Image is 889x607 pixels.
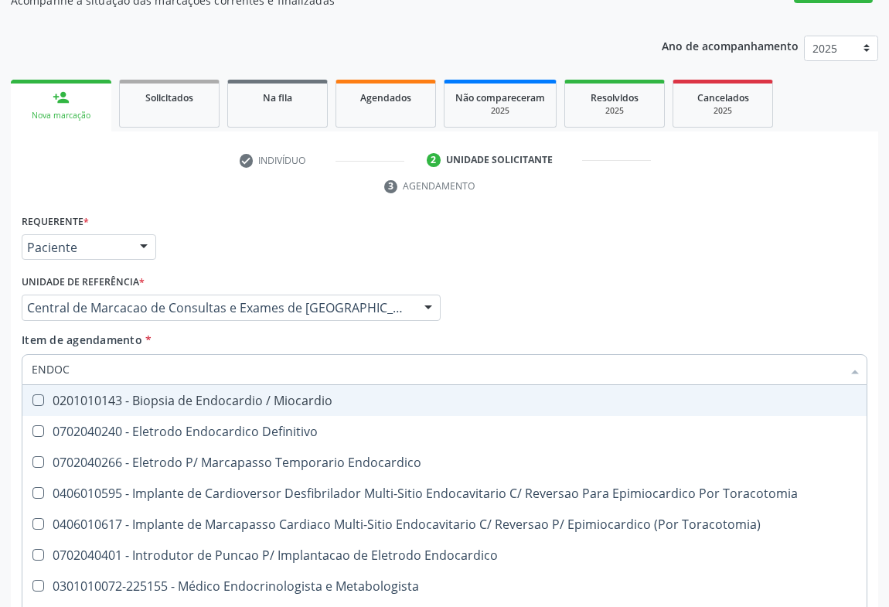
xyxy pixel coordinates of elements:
span: Paciente [27,240,124,255]
div: 0301010072-225155 - Médico Endocrinologista e Metabologista [32,580,857,592]
span: Central de Marcacao de Consultas e Exames de [GEOGRAPHIC_DATA] [27,300,409,315]
div: 0702040401 - Introdutor de Puncao P/ Implantacao de Eletrodo Endocardico [32,549,857,561]
div: 0702040266 - Eletrodo P/ Marcapasso Temporario Endocardico [32,456,857,469]
span: Solicitados [145,91,193,104]
span: Cancelados [697,91,749,104]
span: Não compareceram [455,91,545,104]
label: Requerente [22,210,89,234]
div: 2 [427,153,441,167]
div: 0406010595 - Implante de Cardioversor Desfibrilador Multi-Sitio Endocavitario C/ Reversao Para Ep... [32,487,857,500]
span: Resolvidos [591,91,639,104]
div: Nova marcação [22,110,100,121]
div: 2025 [576,105,653,117]
input: Buscar por procedimentos [32,354,842,385]
div: Unidade solicitante [446,153,553,167]
div: 2025 [684,105,761,117]
div: 2025 [455,105,545,117]
label: Unidade de referência [22,271,145,295]
span: Agendados [360,91,411,104]
div: 0201010143 - Biopsia de Endocardio / Miocardio [32,394,857,407]
span: Item de agendamento [22,332,142,347]
div: 0406010617 - Implante de Marcapasso Cardiaco Multi-Sitio Endocavitario C/ Reversao P/ Epimiocardi... [32,518,857,530]
span: Na fila [263,91,292,104]
div: person_add [53,89,70,106]
div: 0702040240 - Eletrodo Endocardico Definitivo [32,425,857,438]
p: Ano de acompanhamento [662,36,799,55]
